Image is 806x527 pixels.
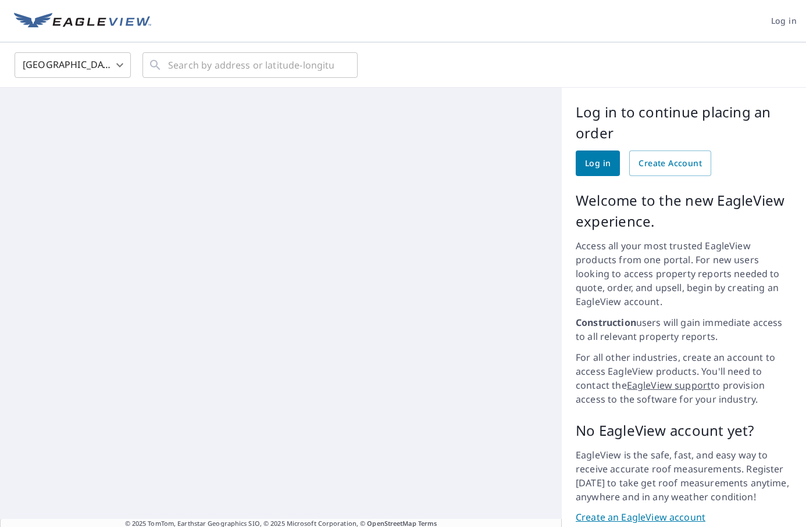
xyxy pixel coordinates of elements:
p: EagleView is the safe, fast, and easy way to receive accurate roof measurements. Register [DATE] ... [576,448,792,504]
p: users will gain immediate access to all relevant property reports. [576,316,792,343]
img: EV Logo [14,13,151,30]
div: [GEOGRAPHIC_DATA] [15,49,131,81]
span: Log in [585,156,611,171]
a: Log in [576,150,620,176]
strong: Construction [576,316,636,329]
p: Log in to continue placing an order [576,102,792,144]
p: Welcome to the new EagleView experience. [576,190,792,232]
input: Search by address or latitude-longitude [168,49,334,81]
span: Log in [771,14,797,28]
p: No EagleView account yet? [576,420,792,441]
p: For all other industries, create an account to access EagleView products. You'll need to contact ... [576,350,792,406]
span: Create Account [639,156,702,171]
a: Create Account [629,150,711,176]
p: Access all your most trusted EagleView products from one portal. For new users looking to access ... [576,239,792,309]
a: Create an EagleView account [576,511,792,524]
a: EagleView support [627,379,711,392]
